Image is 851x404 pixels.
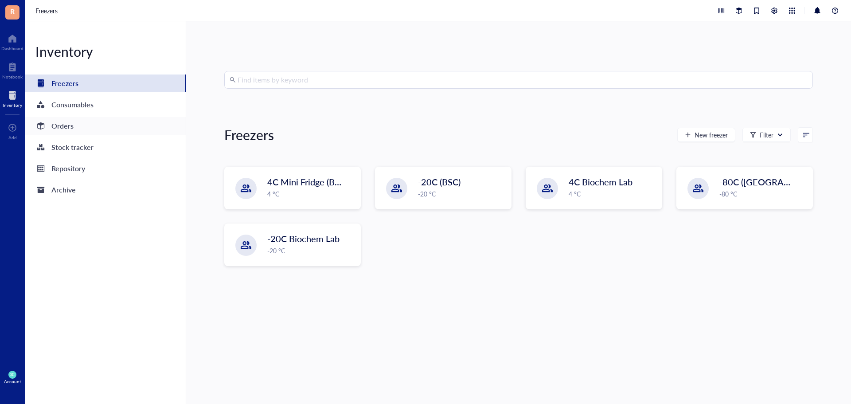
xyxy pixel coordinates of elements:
[25,43,186,60] div: Inventory
[267,246,355,255] div: -20 °C
[719,189,807,199] div: -80 °C
[25,160,186,177] a: Repository
[25,181,186,199] a: Archive
[224,126,274,144] div: Freezers
[267,176,347,188] span: 4C Mini Fridge (BSC)
[3,102,22,108] div: Inventory
[25,96,186,114] a: Consumables
[10,373,15,377] span: SC
[35,6,59,16] a: Freezers
[2,60,23,79] a: Notebook
[8,135,17,140] div: Add
[719,176,836,188] span: -80C ([GEOGRAPHIC_DATA])
[418,176,461,188] span: -20C (BSC)
[25,117,186,135] a: Orders
[760,130,773,140] div: Filter
[25,75,186,92] a: Freezers
[51,141,94,153] div: Stock tracker
[418,189,506,199] div: -20 °C
[267,232,340,245] span: -20C Biochem Lab
[677,128,735,142] button: New freezer
[51,77,78,90] div: Freezers
[569,176,632,188] span: 4C Biochem Lab
[51,184,76,196] div: Archive
[1,46,23,51] div: Dashboard
[1,31,23,51] a: Dashboard
[51,98,94,111] div: Consumables
[4,379,21,384] div: Account
[2,74,23,79] div: Notebook
[267,189,355,199] div: 4 °C
[51,120,74,132] div: Orders
[51,162,85,175] div: Repository
[569,189,656,199] div: 4 °C
[695,131,728,138] span: New freezer
[10,6,15,17] span: R
[3,88,22,108] a: Inventory
[25,138,186,156] a: Stock tracker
